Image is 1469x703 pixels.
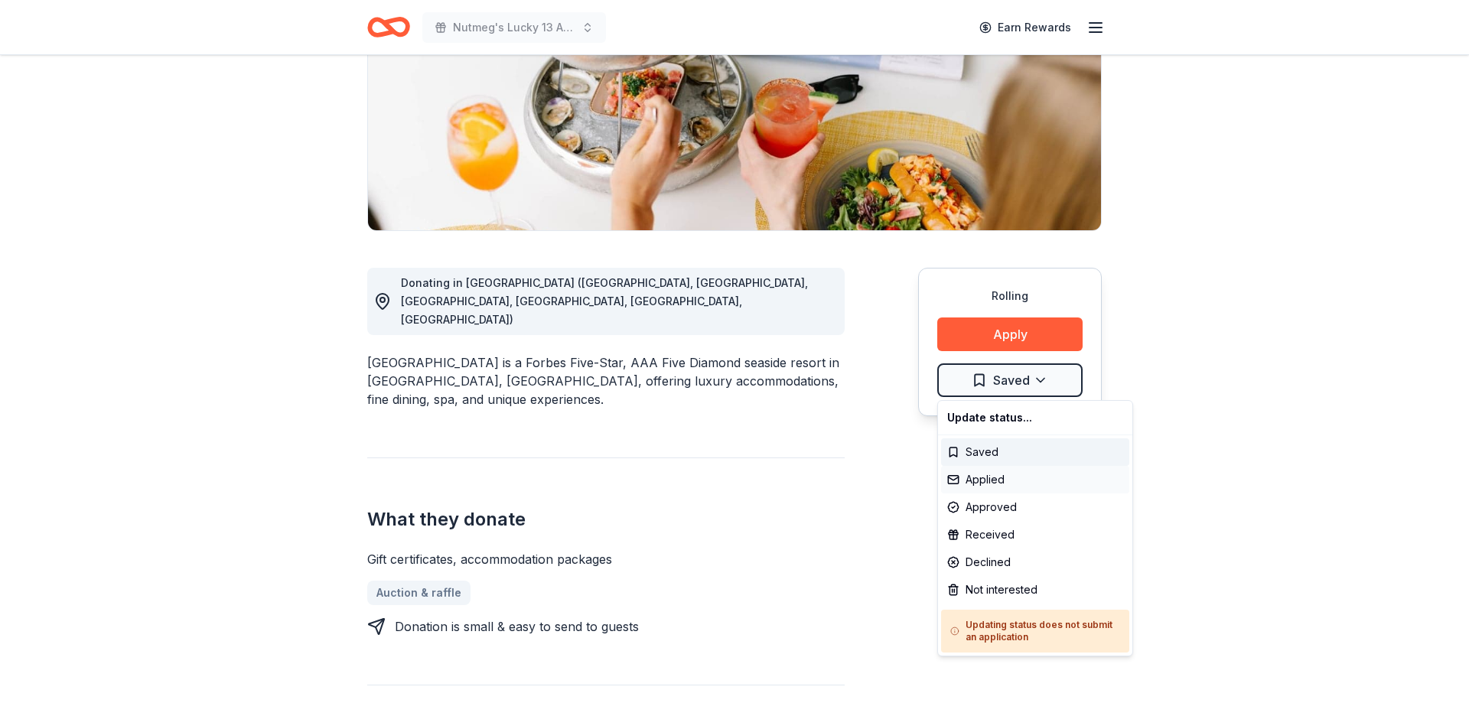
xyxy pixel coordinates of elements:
[453,18,575,37] span: Nutmeg's Lucky 13 Anniversary Event
[941,493,1129,521] div: Approved
[941,548,1129,576] div: Declined
[941,438,1129,466] div: Saved
[950,619,1120,643] h5: Updating status does not submit an application
[941,576,1129,604] div: Not interested
[941,521,1129,548] div: Received
[941,466,1129,493] div: Applied
[941,404,1129,431] div: Update status...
